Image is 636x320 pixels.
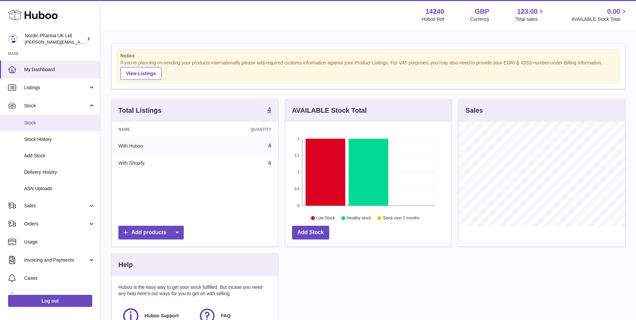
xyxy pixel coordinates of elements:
span: Stock [24,120,95,126]
span: Sales [24,203,88,209]
span: Delivery History [24,169,95,175]
text: 2 [297,137,299,141]
a: Add products [118,226,184,239]
text: 1 [297,170,299,174]
span: Cases [24,275,95,281]
h3: Total Listings [118,106,162,115]
strong: GBP [475,7,489,16]
span: FAQ [221,313,231,319]
span: Total sales [515,16,545,22]
h3: Sales [465,106,483,115]
a: 0.00 AVAILABLE Stock Total [571,7,628,22]
a: 4 [268,106,271,114]
text: Stock over 2 months [383,216,419,220]
div: If you're planning on sending your products internationally please add required customs informati... [120,60,616,80]
td: With Huboo [112,137,201,155]
span: [PERSON_NAME][EMAIL_ADDRESS][DOMAIN_NAME] [25,39,134,45]
span: Add Stock [24,153,95,159]
span: 0.00 [607,7,620,16]
span: My Dashboard [24,66,95,73]
span: AVAILABLE Stock Total [571,16,628,22]
a: View Listings [120,67,162,80]
a: 4 [268,160,271,166]
span: Invoicing and Payments [24,257,88,263]
strong: 14240 [425,7,444,16]
div: Currency [470,16,489,22]
p: Huboo is the easy way to get your stock fulfilled. But incase you need any help here's our ways f... [118,284,271,297]
div: Nordic Pharma UK Ltd [25,33,85,45]
th: Quantity [201,122,278,137]
text: 1.5 [294,153,299,157]
text: Low Stock [316,216,335,220]
text: 0.5 [294,187,299,191]
a: 4 [268,143,271,149]
text: Healthy stock [347,216,371,220]
h3: Help [118,260,133,269]
th: Name [112,122,201,137]
span: ASN Uploads [24,185,95,192]
h3: AVAILABLE Stock Total [292,106,367,115]
strong: 4 [268,106,271,113]
text: 0 [297,204,299,208]
a: 123.00 Total sales [515,7,545,22]
span: 123.00 [517,7,537,16]
strong: Notice [120,53,616,59]
a: Add Stock [292,226,329,239]
span: Usage [24,239,95,245]
span: Stock History [24,136,95,143]
span: Orders [24,221,88,227]
img: joe.plant@parapharmdev.com [8,34,18,44]
span: Listings [24,85,88,91]
span: Huboo Support [144,313,179,319]
span: Stock [24,103,88,109]
td: With Shopify [112,155,201,172]
a: Log out [8,295,92,307]
div: Huboo Ref [422,16,444,22]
